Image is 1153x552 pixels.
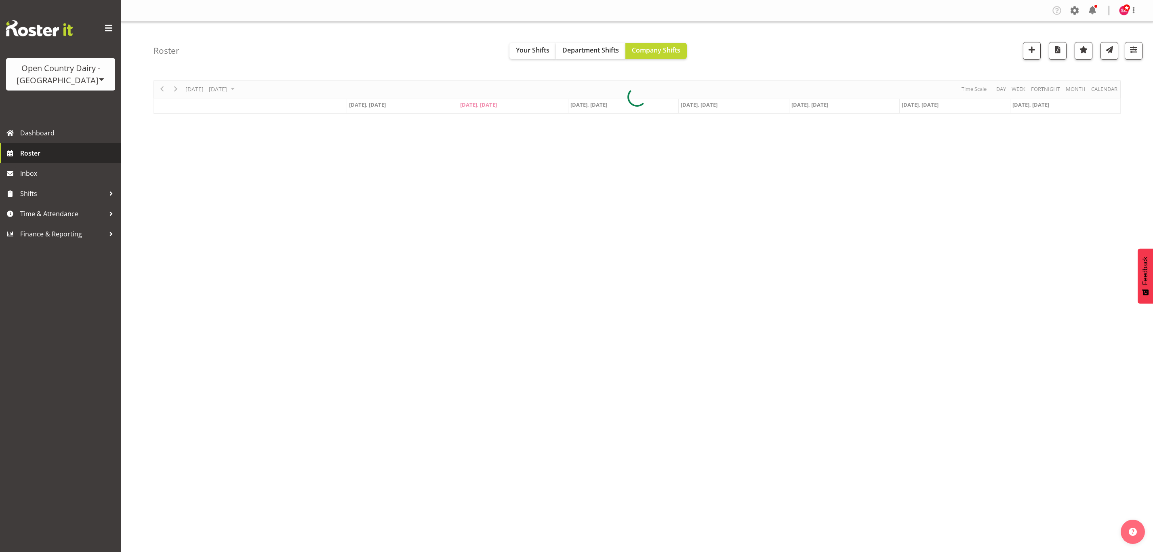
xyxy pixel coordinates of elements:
button: Highlight an important date within the roster. [1075,42,1092,60]
span: Roster [20,147,117,159]
span: Shifts [20,188,105,200]
button: Filter Shifts [1125,42,1142,60]
span: Finance & Reporting [20,228,105,240]
span: Department Shifts [562,46,619,55]
img: stacey-allen7479.jpg [1119,6,1129,15]
img: Rosterit website logo [6,20,73,36]
span: Company Shifts [632,46,680,55]
button: Feedback - Show survey [1138,249,1153,303]
span: Dashboard [20,127,117,139]
div: Open Country Dairy - [GEOGRAPHIC_DATA] [14,62,107,86]
button: Send a list of all shifts for the selected filtered period to all rostered employees. [1100,42,1118,60]
span: Time & Attendance [20,208,105,220]
button: Add a new shift [1023,42,1041,60]
span: Inbox [20,167,117,179]
button: Download a PDF of the roster according to the set date range. [1049,42,1067,60]
span: Feedback [1142,257,1149,285]
h4: Roster [154,46,179,55]
span: Your Shifts [516,46,549,55]
button: Department Shifts [556,43,625,59]
img: help-xxl-2.png [1129,528,1137,536]
button: Your Shifts [509,43,556,59]
button: Company Shifts [625,43,687,59]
